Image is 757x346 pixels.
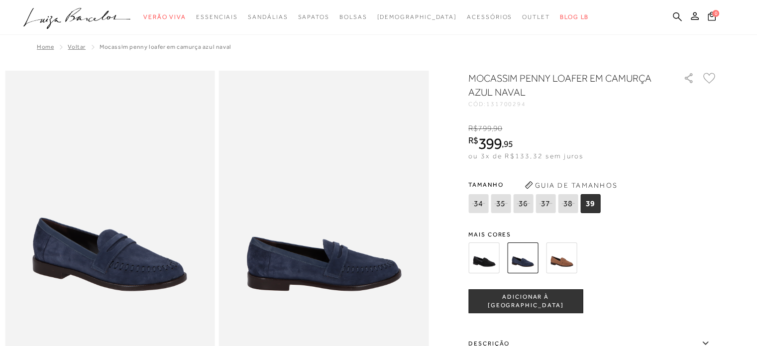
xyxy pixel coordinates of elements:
a: categoryNavScreenReaderText [298,8,329,26]
a: BLOG LB [560,8,589,26]
h1: MOCASSIM PENNY LOAFER EM CAMURÇA AZUL NAVAL [468,71,655,99]
a: categoryNavScreenReaderText [467,8,512,26]
button: ADICIONAR À [GEOGRAPHIC_DATA] [468,289,583,313]
span: Acessórios [467,13,512,20]
span: 131700294 [486,101,526,108]
i: R$ [468,124,478,133]
a: Home [37,43,54,50]
a: categoryNavScreenReaderText [143,8,186,26]
span: 0 [712,10,719,17]
span: 90 [493,124,502,133]
span: MOCASSIM PENNY LOAFER EM CAMURÇA AZUL NAVAL [100,43,231,50]
div: CÓD: [468,101,667,107]
span: Bolsas [339,13,367,20]
span: 95 [504,138,513,149]
img: MOCASSIM PENNY LOAFER EM CAMURÇA AZUL NAVAL [507,242,538,273]
a: noSubCategoriesText [377,8,457,26]
img: MOCASSIM PENNY LOAFER EM CAMURÇA PRETA [468,242,499,273]
a: categoryNavScreenReaderText [248,8,288,26]
span: 36 [513,194,533,213]
button: 0 [705,11,719,24]
span: ADICIONAR À [GEOGRAPHIC_DATA] [469,293,582,310]
span: 399 [478,134,502,152]
span: Essenciais [196,13,238,20]
span: 34 [468,194,488,213]
span: 38 [558,194,578,213]
span: 799 [478,124,491,133]
span: ou 3x de R$133,32 sem juros [468,152,583,160]
i: , [492,124,503,133]
span: [DEMOGRAPHIC_DATA] [377,13,457,20]
a: categoryNavScreenReaderText [522,8,550,26]
i: R$ [468,136,478,145]
a: categoryNavScreenReaderText [339,8,367,26]
a: Voltar [68,43,86,50]
button: Guia de Tamanhos [521,177,621,193]
span: Sapatos [298,13,329,20]
span: 35 [491,194,511,213]
a: categoryNavScreenReaderText [196,8,238,26]
span: Mais cores [468,231,717,237]
span: 37 [536,194,555,213]
span: Outlet [522,13,550,20]
img: MOCASSIM PENNY LOAFER EM CAMURÇA CARAMELO [546,242,577,273]
span: 39 [580,194,600,213]
i: , [502,139,513,148]
span: Tamanho [468,177,603,192]
span: Sandálias [248,13,288,20]
span: Verão Viva [143,13,186,20]
span: BLOG LB [560,13,589,20]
